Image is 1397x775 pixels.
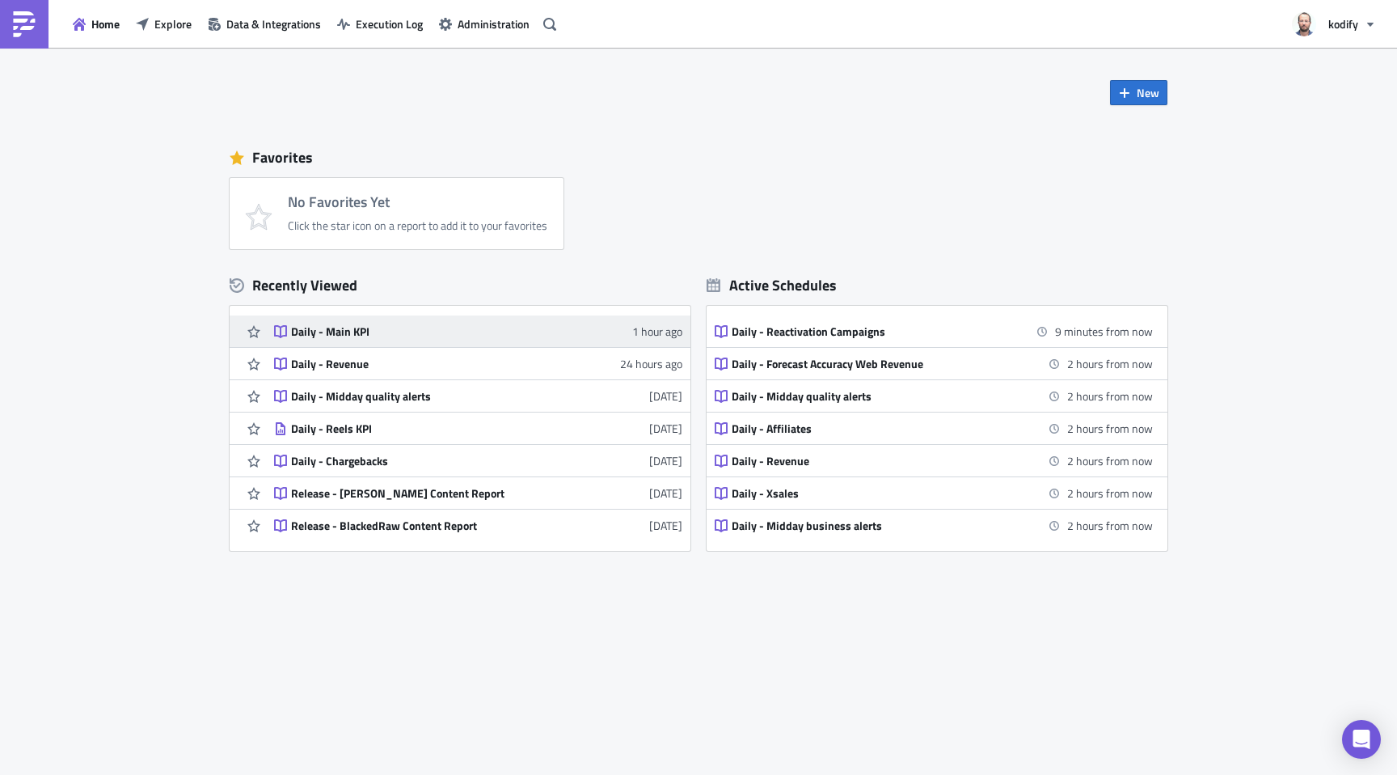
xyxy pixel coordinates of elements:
a: Daily - Midday quality alerts[DATE] [274,380,682,412]
a: Daily - Revenue24 hours ago [274,348,682,379]
time: 2025-08-20T07:53:42Z [649,517,682,534]
a: Daily - Chargebacks[DATE] [274,445,682,476]
button: kodify [1282,6,1385,42]
div: Daily - Midday business alerts [732,519,1015,533]
span: Execution Log [356,15,423,32]
div: Recently Viewed [230,273,690,298]
div: Daily - Reactivation Campaigns [732,324,1015,339]
span: Data & Integrations [226,15,321,32]
a: Release - [PERSON_NAME] Content Report[DATE] [274,477,682,509]
time: 2025-09-10 12:00 [1067,420,1153,437]
div: Active Schedules [707,276,837,294]
span: Explore [154,15,192,32]
div: Daily - Revenue [732,454,1015,468]
a: Daily - Revenue2 hours from now [715,445,1153,476]
div: Release - [PERSON_NAME] Content Report [291,486,574,501]
time: 2025-09-10 12:00 [1067,452,1153,469]
a: Daily - Affiliates2 hours from now [715,413,1153,444]
button: Administration [431,11,538,36]
div: Release - BlackedRaw Content Report [291,519,574,533]
div: Open Intercom Messenger [1342,720,1381,759]
a: Daily - Xsales2 hours from now [715,477,1153,509]
button: New [1110,80,1167,105]
a: Daily - Main KPI1 hour ago [274,316,682,347]
img: PushMetrics [11,11,37,37]
div: Click the star icon on a report to add it to your favorites [288,218,547,233]
time: 2025-09-09T08:22:51Z [620,355,682,372]
span: New [1137,84,1159,101]
img: Avatar [1290,11,1318,38]
time: 2025-09-03T11:25:38Z [649,420,682,437]
time: 2025-09-10 12:00 [1067,485,1153,502]
div: Daily - Midday quality alerts [291,389,574,404]
a: Daily - Midday quality alerts2 hours from now [715,380,1153,412]
a: Daily - Reels KPI[DATE] [274,413,682,444]
time: 2025-09-10 12:10 [1067,517,1153,534]
div: Daily - Affiliates [732,421,1015,436]
span: Home [91,15,120,32]
div: Daily - Reels KPI [291,421,574,436]
a: Daily - Reactivation Campaigns9 minutes from now [715,316,1153,347]
button: Execution Log [329,11,431,36]
div: Daily - Forecast Accuracy Web Revenue [732,357,1015,371]
time: 2025-09-10 12:00 [1067,355,1153,372]
time: 2025-08-20T07:55:20Z [649,485,682,502]
div: Daily - Xsales [732,486,1015,501]
button: Explore [128,11,200,36]
h4: No Favorites Yet [288,194,547,210]
div: Daily - Main KPI [291,324,574,339]
button: Home [65,11,128,36]
div: Daily - Revenue [291,357,574,371]
a: Daily - Forecast Accuracy Web Revenue2 hours from now [715,348,1153,379]
span: Administration [458,15,530,32]
button: Data & Integrations [200,11,329,36]
time: 2025-09-10 10:30 [1055,323,1153,340]
div: Favorites [230,146,1167,170]
time: 2025-09-10T07:11:19Z [632,323,682,340]
a: Daily - Midday business alerts2 hours from now [715,510,1153,541]
span: kodify [1328,15,1358,32]
div: Daily - Midday quality alerts [732,389,1015,404]
time: 2025-09-10 12:00 [1067,387,1153,404]
time: 2025-09-01T07:47:00Z [649,452,682,469]
time: 2025-09-05T10:33:05Z [649,387,682,404]
a: Release - BlackedRaw Content Report[DATE] [274,510,682,541]
div: Daily - Chargebacks [291,454,574,468]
